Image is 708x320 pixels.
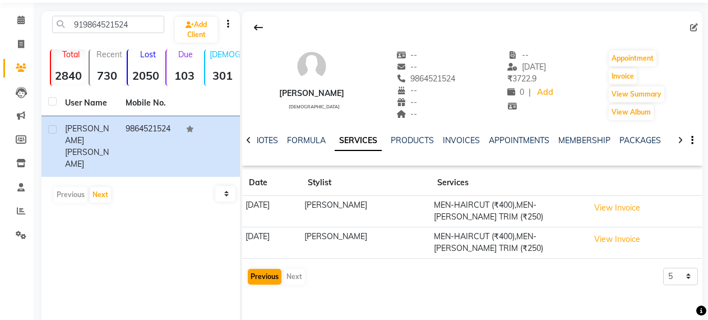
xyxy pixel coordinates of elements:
[443,135,480,145] a: INVOICES
[119,116,179,177] td: 9864521524
[431,170,586,196] th: Services
[210,49,240,60] p: [DEMOGRAPHIC_DATA]
[247,17,270,38] div: Back to Client
[279,88,344,99] div: [PERSON_NAME]
[132,49,163,60] p: Lost
[396,85,418,95] span: --
[396,74,456,84] span: 9864521524
[335,131,382,151] a: SERVICES
[396,109,418,119] span: --
[51,68,86,83] strong: 2840
[119,90,179,116] th: Mobile No.
[301,196,431,227] td: [PERSON_NAME]
[589,231,645,248] button: View Invoice
[529,86,531,98] span: |
[289,104,340,109] span: [DEMOGRAPHIC_DATA]
[52,16,164,33] input: Search by Name/Mobile/Email/Code
[295,49,328,83] img: avatar
[175,17,217,43] a: Add Client
[609,68,637,84] button: Invoice
[609,51,656,66] button: Appointment
[242,227,301,258] td: [DATE]
[391,135,434,145] a: PRODUCTS
[558,135,610,145] a: MEMBERSHIP
[248,269,281,285] button: Previous
[396,97,418,107] span: --
[507,87,524,97] span: 0
[90,187,111,203] button: Next
[94,49,125,60] p: Recent
[535,85,555,100] a: Add
[301,170,431,196] th: Stylist
[609,104,654,120] button: View Album
[55,49,86,60] p: Total
[489,135,549,145] a: APPOINTMENTS
[396,50,418,60] span: --
[58,90,119,116] th: User Name
[301,227,431,258] td: [PERSON_NAME]
[253,135,278,145] a: NOTES
[589,199,645,217] button: View Invoice
[396,62,418,72] span: --
[507,62,546,72] span: [DATE]
[242,196,301,227] td: [DATE]
[166,68,202,83] strong: 103
[287,135,326,145] a: FORMULA
[609,86,664,102] button: View Summary
[128,68,163,83] strong: 2050
[507,74,536,84] span: 3722.9
[205,68,240,83] strong: 301
[431,227,586,258] td: MEN-HAIRCUT (₹400),MEN-[PERSON_NAME] TRIM (₹250)
[619,135,661,145] a: PACKAGES
[169,49,202,60] p: Due
[507,74,512,84] span: ₹
[242,170,301,196] th: Date
[65,147,109,169] span: [PERSON_NAME]
[65,124,109,145] span: [PERSON_NAME]
[507,50,529,60] span: --
[431,196,586,227] td: MEN-HAIRCUT (₹400),MEN-[PERSON_NAME] TRIM (₹250)
[90,68,125,83] strong: 730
